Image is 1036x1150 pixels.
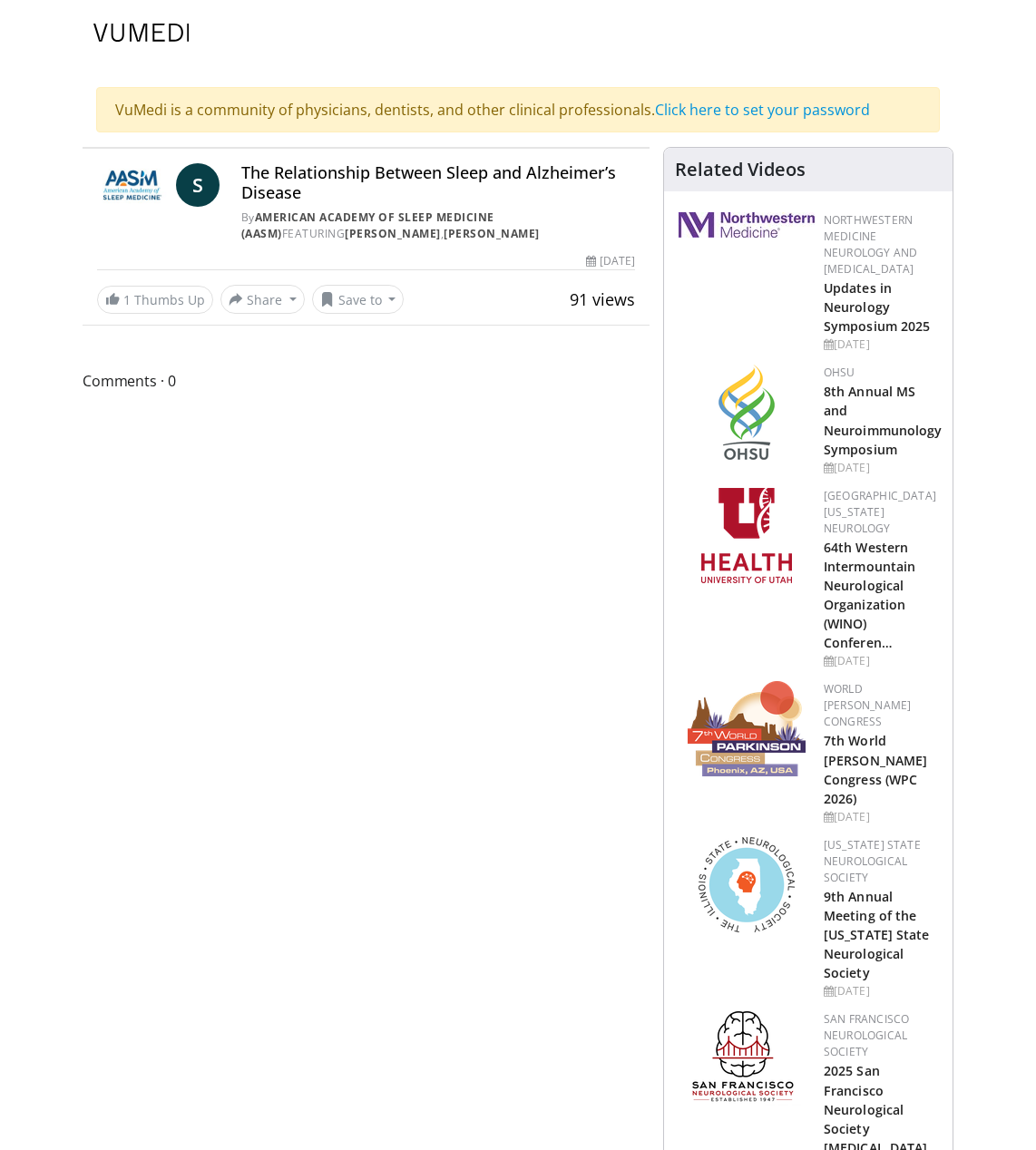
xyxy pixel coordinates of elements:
[824,365,855,380] a: OHSU
[824,460,943,476] div: [DATE]
[824,681,911,729] a: World [PERSON_NAME] Congress
[570,288,635,310] span: 91 views
[718,365,775,460] img: da959c7f-65a6-4fcf-a939-c8c702e0a770.png.150x105_q85_autocrop_double_scale_upscale_version-0.2.png
[824,488,936,536] a: [GEOGRAPHIC_DATA][US_STATE] Neurology
[824,279,930,335] a: Updates in Neurology Symposium 2025
[83,369,650,393] span: Comments 0
[655,100,870,120] a: Click here to set your password
[93,24,190,42] img: VuMedi Logo
[824,383,943,457] a: 8th Annual MS and Neuroimmunology Symposium
[312,285,405,314] button: Save to
[345,226,441,241] a: [PERSON_NAME]
[176,163,220,207] a: S
[824,837,921,885] a: [US_STATE] State Neurological Society
[824,809,938,825] div: [DATE]
[824,983,938,999] div: [DATE]
[688,681,806,776] img: 16fe1da8-a9a0-4f15-bd45-1dd1acf19c34.png.150x105_q85_autocrop_double_scale_upscale_version-0.2.png
[586,253,635,269] div: [DATE]
[241,210,635,242] div: By FEATURING ,
[123,291,131,308] span: 1
[675,159,806,180] h4: Related Videos
[241,210,494,241] a: American Academy of Sleep Medicine (AASM)
[824,888,930,981] a: 9th Annual Meeting of the [US_STATE] State Neurological Society
[97,286,213,314] a: 1 Thumbs Up
[699,837,795,932] img: 71a8b48c-8850-4916-bbdd-e2f3ccf11ef9.png.150x105_q85_autocrop_double_scale_upscale_version-0.2.png
[824,336,938,353] div: [DATE]
[701,488,792,583] img: f6362829-b0a3-407d-a044-59546adfd345.png.150x105_q85_autocrop_double_scale_upscale_version-0.2.png
[241,163,635,202] h4: The Relationship Between Sleep and Alzheimer’s Disease
[824,653,938,669] div: [DATE]
[824,537,938,652] h2: 64th Western Intermountain Neurological Organization (WINO) Conference
[97,163,169,207] img: American Academy of Sleep Medicine (AASM)
[96,87,940,132] div: VuMedi is a community of physicians, dentists, and other clinical professionals.
[824,1011,909,1059] a: San Francisco Neurological Society
[220,285,305,314] button: Share
[824,539,915,652] a: 64th Western Intermountain Neurological Organization (WINO) Conferen…
[824,732,927,806] a: 7th World [PERSON_NAME] Congress (WPC 2026)
[679,212,815,238] img: 2a462fb6-9365-492a-ac79-3166a6f924d8.png.150x105_q85_autocrop_double_scale_upscale_version-0.2.jpg
[824,212,917,277] a: Northwestern Medicine Neurology and [MEDICAL_DATA]
[444,226,540,241] a: [PERSON_NAME]
[692,1011,801,1106] img: ad8adf1f-d405-434e-aebe-ebf7635c9b5d.png.150x105_q85_autocrop_double_scale_upscale_version-0.2.png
